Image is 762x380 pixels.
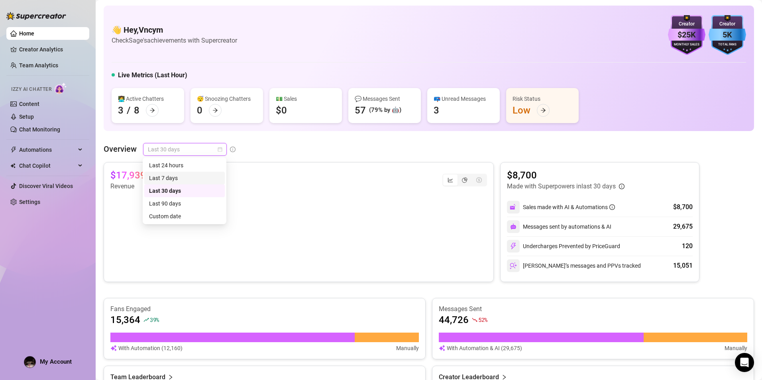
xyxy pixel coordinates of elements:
[447,344,522,353] article: With Automation & AI (29,675)
[110,169,146,182] article: $17,939
[55,82,67,94] img: AI Chatter
[609,204,615,210] span: info-circle
[144,172,225,184] div: Last 7 days
[149,174,220,182] div: Last 7 days
[110,182,165,191] article: Revenue
[134,104,139,117] div: 8
[118,344,183,353] article: With Automation (12,160)
[6,12,66,20] img: logo-BBDzfeDw.svg
[709,20,746,28] div: Creator
[439,344,445,353] img: svg%3e
[19,159,76,172] span: Chat Copilot
[40,358,72,365] span: My Account
[212,108,218,113] span: arrow-right
[19,30,34,37] a: Home
[149,186,220,195] div: Last 30 days
[19,101,39,107] a: Content
[668,42,705,47] div: Monthly Sales
[230,147,236,152] span: info-circle
[709,42,746,47] div: Total Fans
[619,184,625,189] span: info-circle
[150,316,159,323] span: 39 %
[110,313,140,326] article: 15,364
[110,305,419,313] article: Fans Engaged
[709,15,746,55] img: blue-badge-DgoSNQY1.svg
[144,159,225,172] div: Last 24 hours
[149,108,155,113] span: arrow-right
[197,94,257,103] div: 😴 Snoozing Chatters
[439,313,469,326] article: 44,726
[19,183,73,189] a: Discover Viral Videos
[668,15,705,55] img: purple-badge-B9DA21FR.svg
[507,259,641,272] div: [PERSON_NAME]’s messages and PPVs tracked
[462,177,467,183] span: pie-chart
[510,204,517,211] img: svg%3e
[725,344,747,353] article: Manually
[369,106,401,115] div: (79% by 🤖)
[355,94,414,103] div: 💬 Messages Sent
[149,212,220,221] div: Custom date
[507,220,611,233] div: Messages sent by automations & AI
[510,262,517,269] img: svg%3e
[682,241,693,251] div: 120
[478,316,487,323] span: 52 %
[448,177,453,183] span: line-chart
[507,182,616,191] article: Made with Superpowers in last 30 days
[19,126,60,133] a: Chat Monitoring
[668,29,705,41] div: $25K
[118,71,187,80] h5: Live Metrics (Last Hour)
[110,344,117,353] img: svg%3e
[19,43,83,56] a: Creator Analytics
[476,177,482,183] span: dollar-circle
[112,24,237,35] h4: 👋 Hey, Vncym
[276,104,287,117] div: $0
[668,20,705,28] div: Creator
[507,169,625,182] article: $8,700
[24,356,35,368] img: AAcHTtfC9oqNak1zm5mDB3gmHlwaroKJywxY-MAfcCC0PMwoww=s96-c
[143,317,149,323] span: rise
[276,94,336,103] div: 💵 Sales
[510,243,517,250] img: svg%3e
[11,86,51,93] span: Izzy AI Chatter
[149,161,220,170] div: Last 24 hours
[118,104,124,117] div: 3
[434,94,493,103] div: 📪 Unread Messages
[218,147,222,152] span: calendar
[735,353,754,372] div: Open Intercom Messenger
[673,222,693,231] div: 29,675
[442,174,487,186] div: segmented control
[144,210,225,223] div: Custom date
[507,240,620,253] div: Undercharges Prevented by PriceGuard
[19,62,58,69] a: Team Analytics
[472,317,477,323] span: fall
[673,202,693,212] div: $8,700
[10,147,17,153] span: thunderbolt
[540,108,546,113] span: arrow-right
[10,163,16,168] img: Chat Copilot
[149,199,220,208] div: Last 90 days
[396,344,419,353] article: Manually
[709,29,746,41] div: 5K
[673,261,693,270] div: 15,051
[197,104,202,117] div: 0
[144,184,225,197] div: Last 30 days
[19,199,40,205] a: Settings
[510,223,517,230] img: svg%3e
[118,94,178,103] div: 👩‍💻 Active Chatters
[355,104,366,117] div: 57
[434,104,439,117] div: 3
[19,114,34,120] a: Setup
[439,305,747,313] article: Messages Sent
[144,197,225,210] div: Last 90 days
[104,143,137,155] article: Overview
[148,143,222,155] span: Last 30 days
[523,203,615,212] div: Sales made with AI & Automations
[513,94,572,103] div: Risk Status
[112,35,237,45] article: Check Sage's achievements with Supercreator
[19,143,76,156] span: Automations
